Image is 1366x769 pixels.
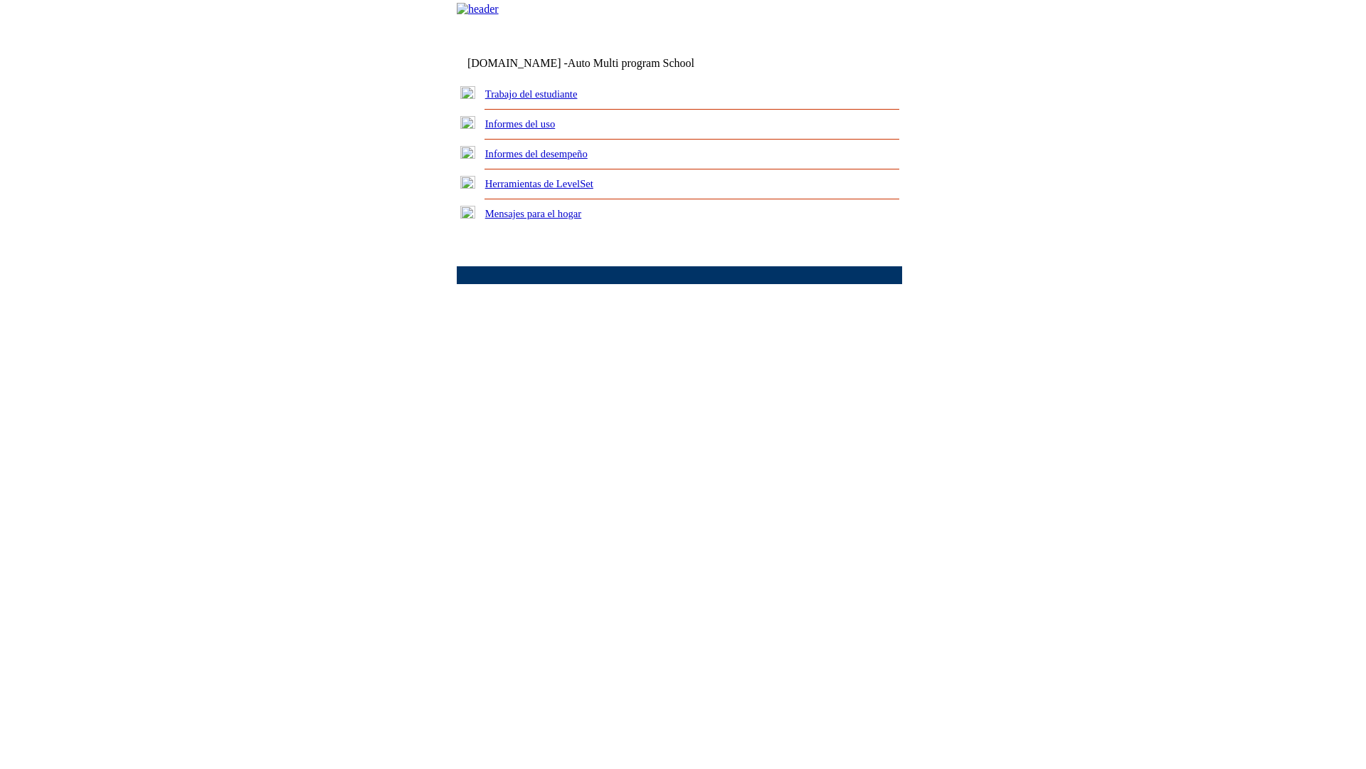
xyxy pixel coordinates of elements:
img: plus.gif [460,206,475,219]
a: Herramientas de LevelSet [485,178,593,189]
a: Trabajo del estudiante [485,88,578,100]
nobr: Auto Multi program School [568,57,694,69]
a: Mensajes para el hogar [485,208,582,219]
td: [DOMAIN_NAME] - [467,57,729,70]
a: Informes del desempeño [485,148,588,159]
img: plus.gif [460,176,475,189]
img: header [457,3,499,16]
img: plus.gif [460,116,475,129]
a: Informes del uso [485,118,556,130]
img: plus.gif [460,146,475,159]
img: plus.gif [460,86,475,99]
